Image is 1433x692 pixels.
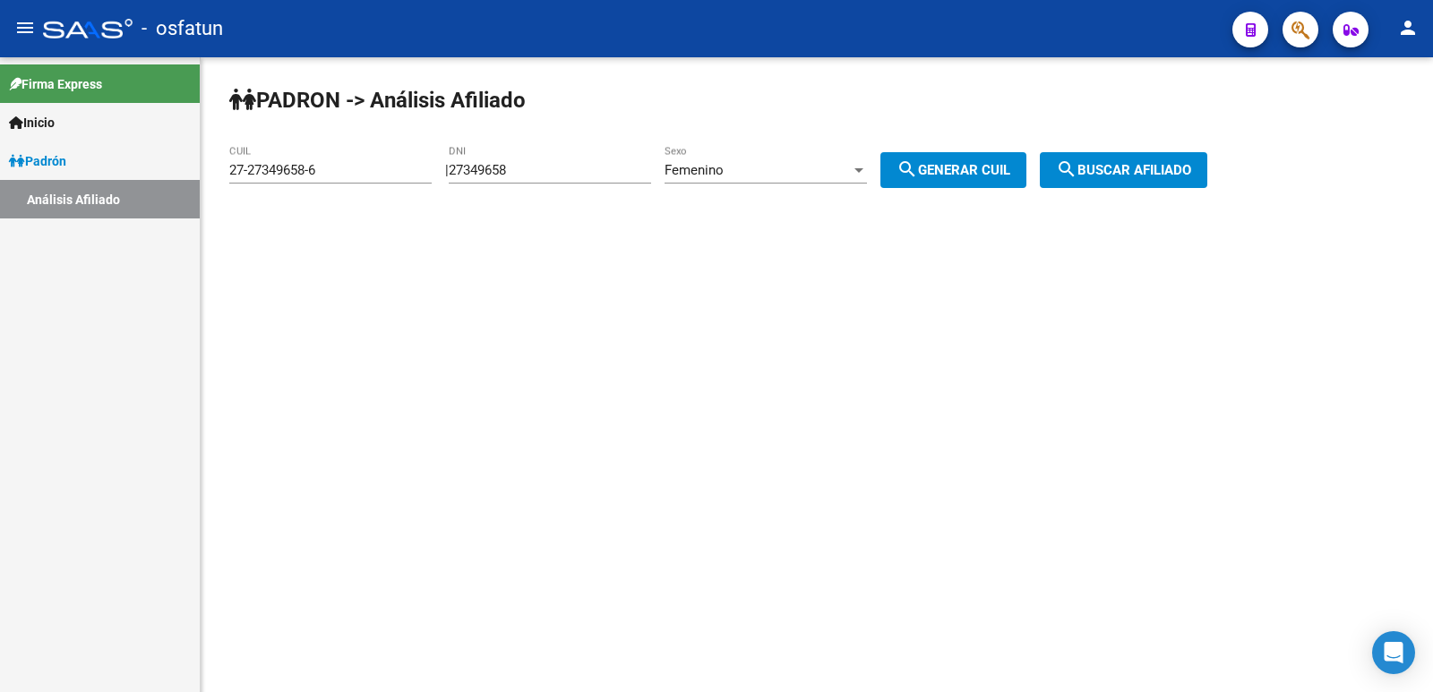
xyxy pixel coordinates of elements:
span: Femenino [665,162,724,178]
span: Inicio [9,113,55,132]
span: Padrón [9,151,66,171]
strong: PADRON -> Análisis Afiliado [229,88,526,113]
mat-icon: search [897,158,918,180]
button: Generar CUIL [880,152,1026,188]
div: | [445,162,1040,178]
mat-icon: search [1056,158,1077,180]
button: Buscar afiliado [1040,152,1207,188]
span: Buscar afiliado [1056,162,1191,178]
div: Open Intercom Messenger [1372,631,1415,674]
span: Firma Express [9,74,102,94]
span: - osfatun [142,9,223,48]
mat-icon: person [1397,17,1419,38]
mat-icon: menu [14,17,36,38]
span: Generar CUIL [897,162,1010,178]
